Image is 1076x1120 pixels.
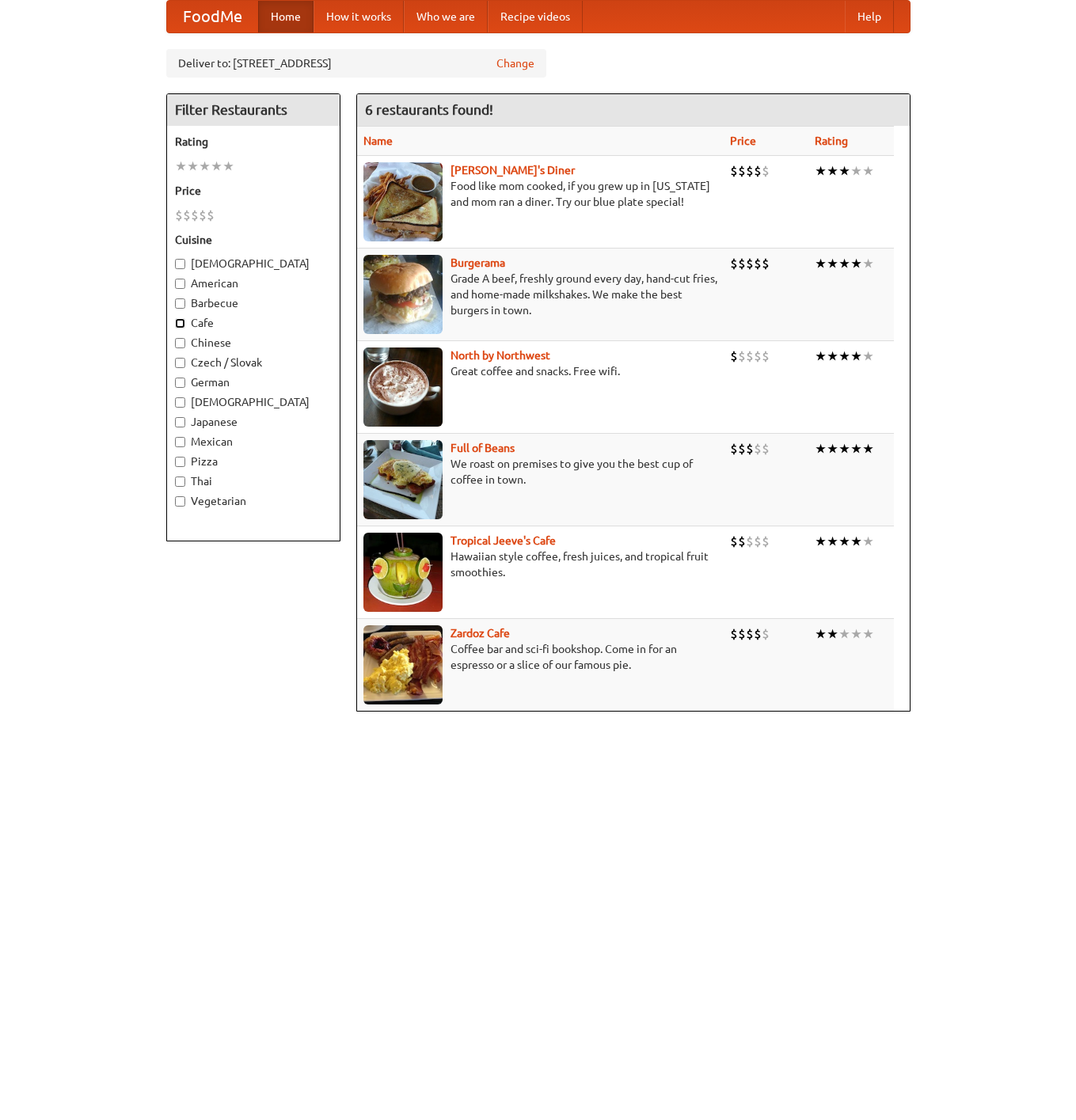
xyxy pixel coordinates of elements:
[746,347,754,365] li: $
[746,440,754,457] li: $
[175,358,185,368] input: Czech / Slovak
[850,625,862,643] li: ★
[746,162,754,180] li: $
[730,162,738,180] li: $
[762,440,770,457] li: $
[175,378,185,388] input: German
[862,625,874,643] li: ★
[175,183,332,199] h5: Price
[175,279,185,289] input: American
[222,158,234,175] li: ★
[754,162,762,180] li: $
[862,162,874,180] li: ★
[827,255,838,272] li: ★
[730,625,738,643] li: $
[199,207,207,224] li: $
[187,158,199,175] li: ★
[175,434,332,450] label: Mexican
[191,207,199,224] li: $
[754,625,762,643] li: $
[730,533,738,550] li: $
[363,178,717,210] p: Food like mom cooked, if you grew up in [US_STATE] and mom ran a diner. Try our blue plate special!
[175,335,332,351] label: Chinese
[404,1,488,32] a: Who we are
[730,347,738,365] li: $
[167,94,340,126] h4: Filter Restaurants
[363,533,443,612] img: jeeves.jpg
[363,456,717,488] p: We roast on premises to give you the best cup of coffee in town.
[175,397,185,408] input: [DEMOGRAPHIC_DATA]
[451,627,510,640] a: Zardoz Cafe
[175,417,185,427] input: Japanese
[850,255,862,272] li: ★
[175,259,185,269] input: [DEMOGRAPHIC_DATA]
[183,207,191,224] li: $
[175,158,187,175] li: ★
[838,255,850,272] li: ★
[175,275,332,291] label: American
[175,298,185,309] input: Barbecue
[815,533,827,550] li: ★
[363,363,717,379] p: Great coffee and snacks. Free wifi.
[363,255,443,334] img: burgerama.jpg
[838,440,850,457] li: ★
[167,1,258,32] a: FoodMe
[862,347,874,365] li: ★
[175,318,185,328] input: Cafe
[746,255,754,272] li: $
[175,256,332,271] label: [DEMOGRAPHIC_DATA]
[815,440,827,457] li: ★
[762,533,770,550] li: $
[738,440,746,457] li: $
[451,164,575,177] a: [PERSON_NAME]'s Diner
[827,533,838,550] li: ★
[815,625,827,643] li: ★
[451,349,550,362] b: North by Northwest
[211,158,222,175] li: ★
[827,347,838,365] li: ★
[762,255,770,272] li: $
[363,347,443,427] img: north.jpg
[827,162,838,180] li: ★
[175,437,185,447] input: Mexican
[175,394,332,410] label: [DEMOGRAPHIC_DATA]
[754,440,762,457] li: $
[762,162,770,180] li: $
[815,255,827,272] li: ★
[363,641,717,673] p: Coffee bar and sci-fi bookshop. Come in for an espresso or a slice of our famous pie.
[850,162,862,180] li: ★
[451,256,505,269] a: Burgerama
[363,549,717,580] p: Hawaiian style coffee, fresh juices, and tropical fruit smoothies.
[166,49,546,78] div: Deliver to: [STREET_ADDRESS]
[365,102,493,117] ng-pluralize: 6 restaurants found!
[850,440,862,457] li: ★
[762,625,770,643] li: $
[754,255,762,272] li: $
[175,207,183,224] li: $
[838,162,850,180] li: ★
[738,533,746,550] li: $
[845,1,894,32] a: Help
[451,442,515,454] a: Full of Beans
[762,347,770,365] li: $
[175,493,332,509] label: Vegetarian
[175,476,185,487] input: Thai
[175,315,332,331] label: Cafe
[850,347,862,365] li: ★
[451,534,556,547] a: Tropical Jeeve's Cafe
[175,232,332,248] h5: Cuisine
[738,255,746,272] li: $
[175,454,332,469] label: Pizza
[738,347,746,365] li: $
[175,134,332,150] h5: Rating
[838,625,850,643] li: ★
[363,162,443,241] img: sallys.jpg
[815,162,827,180] li: ★
[738,625,746,643] li: $
[730,440,738,457] li: $
[175,414,332,430] label: Japanese
[730,255,738,272] li: $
